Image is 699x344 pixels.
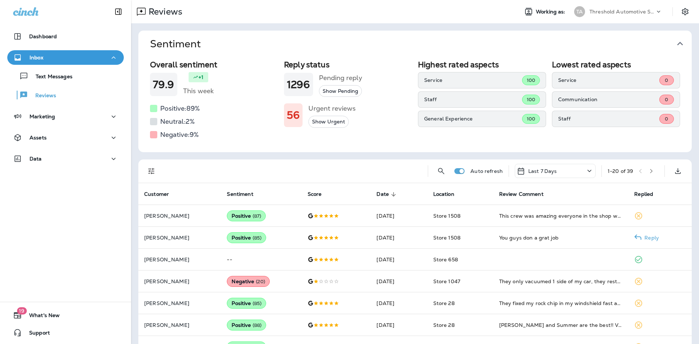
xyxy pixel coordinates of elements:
span: Score [308,191,331,198]
p: [PERSON_NAME] [144,257,215,262]
span: 19 [17,307,27,315]
span: Sentiment [227,191,253,197]
button: Settings [679,5,692,18]
span: ( 20 ) [256,278,265,285]
button: Show Urgent [308,116,349,128]
p: Text Messages [28,74,72,80]
p: Staff [558,116,659,122]
span: Location [433,191,454,197]
span: Review Comment [499,191,553,198]
div: This crew was amazing everyone in the shop was so friendly. [499,212,623,220]
span: Working as: [536,9,567,15]
h2: Lowest rated aspects [552,60,680,69]
div: Positive [227,298,266,309]
p: [PERSON_NAME] [144,300,215,306]
button: Inbox [7,50,124,65]
span: What's New [22,312,60,321]
p: Last 7 Days [528,168,557,174]
span: Replied [634,191,653,197]
p: Staff [424,96,522,102]
span: 0 [665,116,668,122]
div: You guys don a grat job [499,234,623,241]
p: Reviews [28,92,56,99]
p: +1 [198,74,204,81]
span: 100 [527,116,535,122]
td: [DATE] [371,292,427,314]
div: 1 - 20 of 39 [608,168,633,174]
div: Positive [227,320,266,331]
p: [PERSON_NAME] [144,213,215,219]
td: [DATE] [371,270,427,292]
span: ( 87 ) [253,213,261,219]
span: Store 658 [433,256,458,263]
p: [PERSON_NAME] [144,322,215,328]
h1: 56 [287,109,300,121]
p: Marketing [29,114,55,119]
button: Support [7,325,124,340]
h2: Overall sentiment [150,60,278,69]
h2: Reply status [284,60,412,69]
td: [DATE] [371,314,427,336]
td: [DATE] [371,227,427,249]
div: Positive [227,232,266,243]
span: Customer [144,191,169,197]
div: Sentiment [138,57,692,152]
span: Review Comment [499,191,544,197]
div: Negative [227,276,270,287]
div: Positive [227,210,266,221]
button: Reviews [7,87,124,103]
h5: Positive: 89 % [160,103,200,114]
p: Dashboard [29,33,57,39]
p: Service [558,77,659,83]
h5: Neutral: 2 % [160,116,195,127]
div: Danny and Summer are the best!! Very professional and friendly great Summer is a hell of a salesp... [499,321,623,329]
span: Date [376,191,389,197]
p: Reviews [146,6,182,17]
h5: Urgent reviews [308,103,356,114]
button: Text Messages [7,68,124,84]
button: Assets [7,130,124,145]
button: Marketing [7,109,124,124]
h5: This week [183,85,214,97]
button: Filters [144,164,159,178]
p: Communication [558,96,659,102]
span: ( 85 ) [253,300,262,307]
td: [DATE] [371,249,427,270]
p: General Experience [424,116,522,122]
span: Store 1047 [433,278,460,285]
p: Threshold Automotive Service dba Grease Monkey [589,9,655,15]
span: Date [376,191,398,198]
h5: Pending reply [319,72,362,84]
span: 100 [527,77,535,83]
p: [PERSON_NAME] [144,235,215,241]
button: Sentiment [144,31,698,57]
p: Data [29,156,42,162]
button: 19What's New [7,308,124,323]
span: Replied [634,191,663,198]
p: Service [424,77,522,83]
button: Search Reviews [434,164,449,178]
button: Collapse Sidebar [108,4,129,19]
span: 100 [527,96,535,103]
h1: 1296 [287,79,310,91]
span: 0 [665,77,668,83]
button: Show Pending [319,85,362,97]
span: Store 28 [433,300,455,307]
span: 0 [665,96,668,103]
button: Export as CSV [671,164,685,178]
div: They fixed my rock chip in my windshield fast and efficiently [499,300,623,307]
span: Sentiment [227,191,262,198]
span: ( 88 ) [253,322,262,328]
p: Inbox [29,55,43,60]
p: Reply [641,235,659,241]
p: [PERSON_NAME] [144,278,215,284]
h2: Highest rated aspects [418,60,546,69]
span: Store 1508 [433,234,461,241]
button: Data [7,151,124,166]
h5: Negative: 9 % [160,129,199,141]
span: ( 85 ) [253,235,262,241]
button: Dashboard [7,29,124,44]
span: Score [308,191,322,197]
span: Customer [144,191,178,198]
td: [DATE] [371,205,427,227]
